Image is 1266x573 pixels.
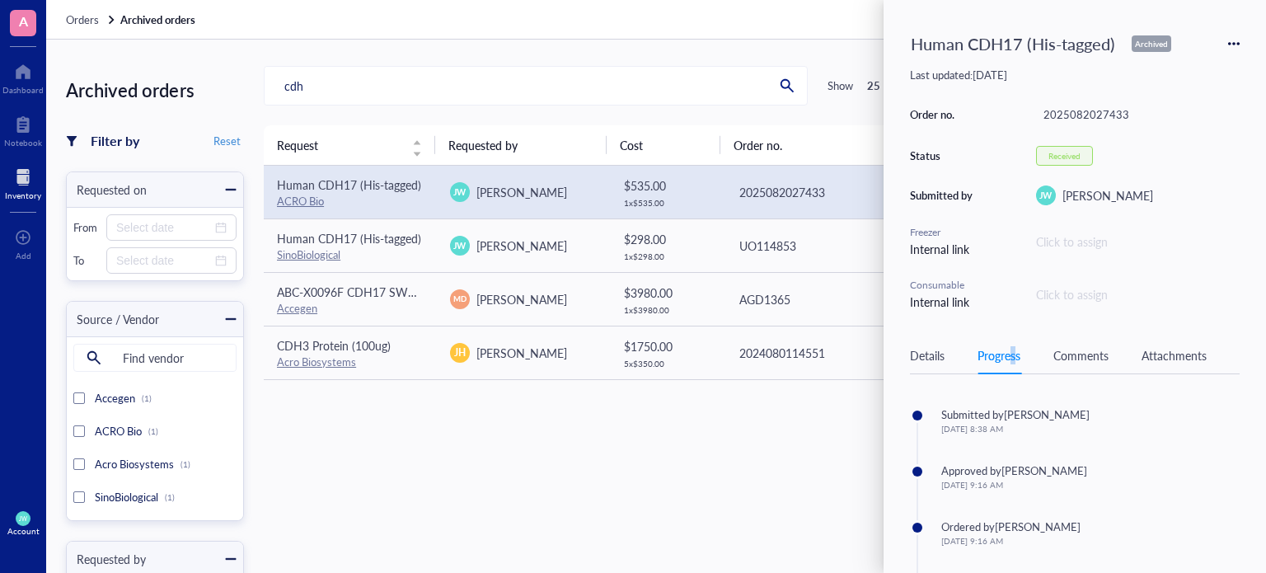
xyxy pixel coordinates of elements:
div: 2024080114551 [739,344,884,362]
div: Approved [941,463,990,478]
span: Orders [66,12,99,27]
span: [PERSON_NAME] [476,291,567,308]
div: Internal link [910,293,976,311]
div: 1 x $ 3980.00 [624,305,711,315]
th: Request [264,125,435,165]
a: Dashboard [2,59,44,95]
div: 1 x $ 535.00 [624,198,711,208]
div: Filter by [91,130,139,152]
span: Human CDH17 (His-tagged) [277,230,421,247]
div: Submitted [941,407,992,422]
td: 2025082027433 [724,166,898,219]
div: $ 298.00 [624,230,711,248]
div: From [73,220,100,235]
div: Human CDH17 (His-tagged) [903,26,1122,61]
div: Source / Vendor [67,310,159,328]
div: Last updated: [DATE] [910,68,1240,82]
div: Status [910,148,976,163]
div: by [PERSON_NAME] [983,519,1081,534]
th: Order no. [720,125,892,165]
span: A [19,11,28,31]
div: (1) [148,426,158,436]
div: $ 1750.00 [624,337,711,355]
div: Click to assign [1036,232,1240,251]
span: [PERSON_NAME] [476,184,567,200]
div: Requested by [67,550,146,568]
div: Ordered [941,519,983,534]
div: Received [1048,151,1081,161]
div: Show [828,78,853,93]
a: Notebook [4,111,42,148]
div: [DATE] 8:38 AM [941,424,1090,434]
span: JH [454,345,466,360]
div: Account [7,526,40,536]
a: Acro Biosystems [277,354,356,369]
td: UO114853 [724,218,898,272]
button: Reset [210,131,244,151]
div: Freezer [910,225,976,240]
div: Requested on [67,181,147,199]
td: 2024080114551 [724,326,898,379]
div: 5 x $ 350.00 [624,359,711,369]
span: CDH3 Protein (100ug) [277,337,391,354]
div: Progress [978,346,1020,364]
div: [DATE] 9:16 AM [941,536,1081,546]
div: Archived orders [66,74,244,106]
div: (1) [142,393,152,403]
span: JW [19,515,26,522]
a: Orders [66,12,117,27]
div: Submitted by [910,188,976,203]
div: (1) [165,492,175,502]
a: SinoBiological [277,247,340,262]
div: Add [16,251,31,261]
div: Notebook [4,138,42,148]
span: JW [453,239,467,252]
span: ABC-X0096F CDH17 SW480 Cell Line [277,284,473,300]
a: Inventory [5,164,41,200]
input: Select date [116,251,212,270]
a: ACRO Bio [277,193,324,209]
th: Requested by [435,125,607,165]
span: Accegen [95,390,135,406]
div: Comments [1053,346,1109,364]
div: [DATE] 9:16 AM [941,480,1087,490]
a: Accegen [277,300,317,316]
div: 1 x $ 298.00 [624,251,711,261]
div: Order no. [910,107,976,122]
div: (1) [181,459,190,469]
div: by [PERSON_NAME] [992,407,1090,422]
b: 25 [867,77,880,93]
input: Select date [116,218,212,237]
span: Reset [213,134,241,148]
span: SinoBiological [95,489,158,505]
a: Archived orders [120,12,199,27]
div: Click to assign [1036,285,1108,303]
span: Acro Biosystems [95,456,174,472]
span: [PERSON_NAME] [1062,187,1153,204]
span: [PERSON_NAME] [476,237,567,254]
div: by [PERSON_NAME] [990,463,1087,478]
div: UO114853 [739,237,884,255]
div: Archived [1132,35,1171,52]
span: ACRO Bio [95,423,142,439]
div: Inventory [5,190,41,200]
div: Attachments [1142,346,1207,364]
span: JW [453,186,467,199]
span: MD [453,293,467,304]
div: Dashboard [2,85,44,95]
td: AGD1365 [724,272,898,326]
div: Details [910,346,945,364]
span: [PERSON_NAME] [476,345,567,361]
div: 2025082027433 [739,183,884,201]
div: $ 3980.00 [624,284,711,302]
div: Internal link [910,240,976,258]
div: To [73,253,100,268]
div: $ 535.00 [624,176,711,195]
span: Human CDH17 (His-tagged) [277,176,421,193]
div: 2025082027433 [1036,103,1240,126]
span: JW [1039,189,1053,202]
div: Consumable [910,278,976,293]
span: Request [277,136,402,154]
th: Cost [607,125,721,165]
div: AGD1365 [739,290,884,308]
